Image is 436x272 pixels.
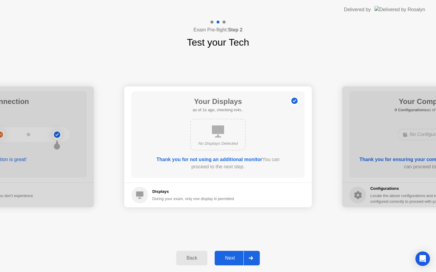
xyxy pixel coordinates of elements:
[216,255,243,261] div: Next
[193,26,243,34] h4: Exam Pre-flight:
[193,107,243,113] h5: as of 1s ago, checking in4s..
[157,157,262,162] b: Thank you for not using an additional monitor
[375,6,425,13] img: Delivered by Rosalyn
[344,6,371,13] div: Delivered by
[152,196,234,202] div: During your exam, only one display is permitted
[187,35,249,50] h1: Test your Tech
[215,251,260,265] button: Next
[228,27,243,32] b: Step 2
[149,156,287,170] div: You can proceed to the next step.
[176,251,207,265] button: Back
[178,255,206,261] div: Back
[415,251,430,266] div: Open Intercom Messenger
[152,189,234,195] h5: Displays
[193,96,243,107] h1: Your Displays
[196,141,240,147] div: No Displays Detected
